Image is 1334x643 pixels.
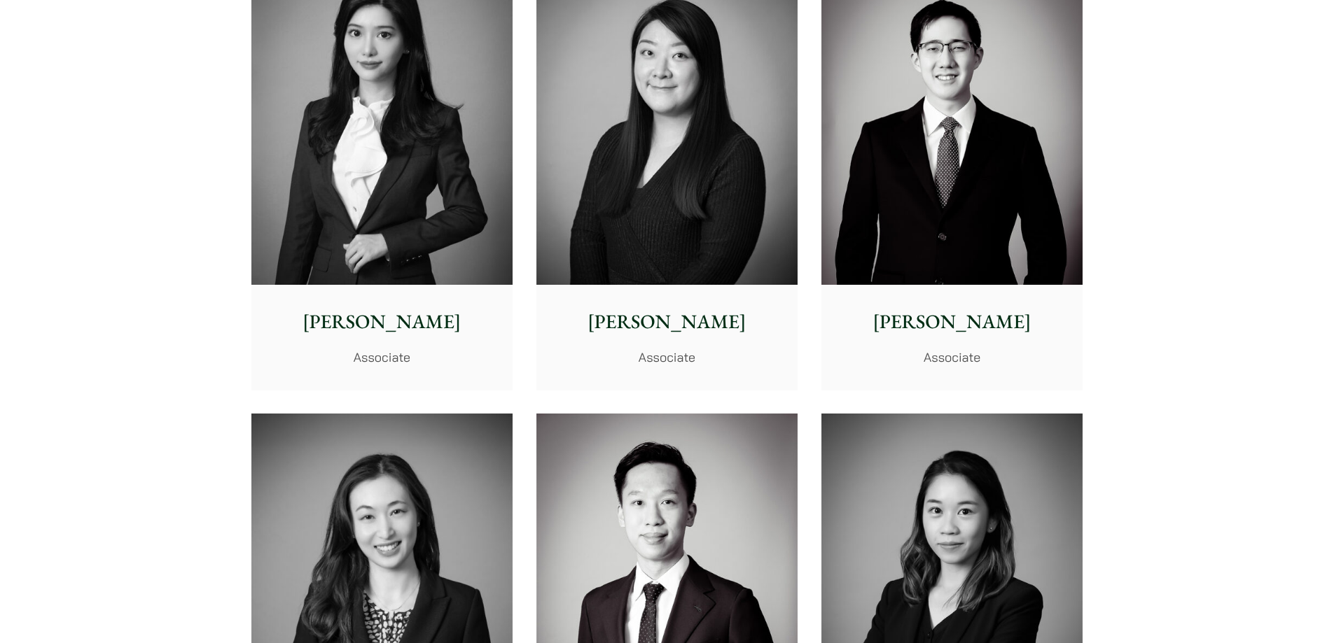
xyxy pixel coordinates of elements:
[548,348,786,367] p: Associate
[263,307,501,337] p: [PERSON_NAME]
[833,307,1071,337] p: [PERSON_NAME]
[833,348,1071,367] p: Associate
[548,307,786,337] p: [PERSON_NAME]
[263,348,501,367] p: Associate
